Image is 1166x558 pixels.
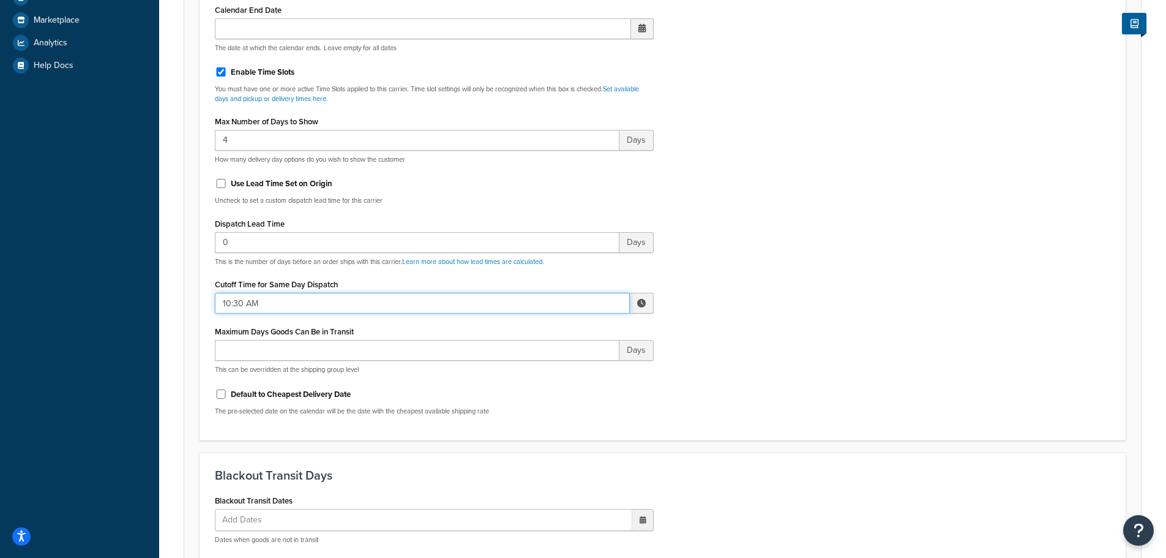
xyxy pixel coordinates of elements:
a: Set available days and pickup or delivery times here. [215,84,639,103]
a: Help Docs [9,55,150,77]
span: Analytics [34,38,67,48]
p: Uncheck to set a custom dispatch lead time for this carrier [215,196,654,205]
label: Blackout Transit Dates [215,496,293,505]
h3: Blackout Transit Days [215,469,1110,482]
span: Help Docs [34,61,73,71]
span: Days [619,340,654,361]
label: Max Number of Days to Show [215,117,318,126]
label: Dispatch Lead Time [215,219,285,228]
p: This is the number of days before an order ships with this carrier. [215,257,654,266]
button: Open Resource Center [1123,515,1154,546]
a: Marketplace [9,9,150,31]
label: Default to Cheapest Delivery Date [231,389,351,400]
a: Analytics [9,32,150,54]
p: This can be overridden at the shipping group level [215,365,654,374]
p: The pre-selected date on the calendar will be the date with the cheapest available shipping rate [215,407,654,416]
label: Use Lead Time Set on Origin [231,178,332,189]
label: Cutoff Time for Same Day Dispatch [215,280,338,289]
p: The date at which the calendar ends. Leave empty for all dates [215,43,654,53]
a: Learn more about how lead times are calculated. [402,257,544,266]
p: You must have one or more active Time Slots applied to this carrier. Time slot settings will only... [215,85,654,104]
span: Days [619,232,654,253]
span: Marketplace [34,15,80,26]
span: Add Dates [219,510,277,530]
p: Dates when goods are not in transit [215,535,654,545]
p: How many delivery day options do you wish to show the customer [215,155,654,164]
span: Days [619,130,654,151]
button: Show Help Docs [1122,13,1146,34]
label: Calendar End Date [215,6,282,15]
label: Maximum Days Goods Can Be in Transit [215,327,354,336]
label: Enable Time Slots [231,67,294,78]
